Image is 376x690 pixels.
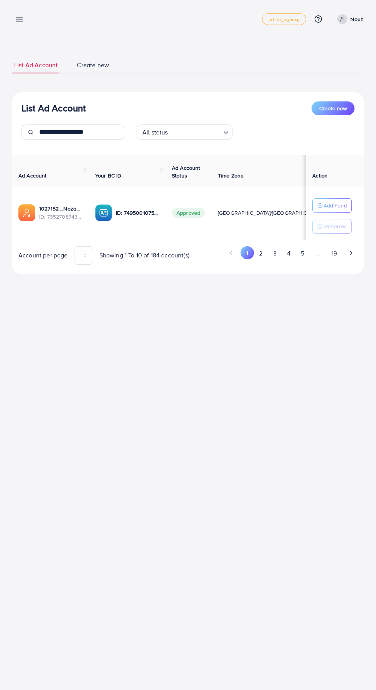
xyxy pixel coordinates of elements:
button: Go to page 2 [254,246,268,260]
h3: List Ad Account [21,103,86,114]
span: Ad Account [18,172,47,179]
span: Time Zone [218,172,244,179]
span: [GEOGRAPHIC_DATA]/[GEOGRAPHIC_DATA] [218,209,325,217]
button: Go to page 19 [326,246,342,260]
button: Withdraw [312,219,352,234]
span: Action [312,172,328,179]
button: Create new [312,101,355,115]
span: Your BC ID [95,172,122,179]
span: white_agency [269,17,300,22]
span: All status [141,127,170,138]
span: ID: 7352708743051821073 [39,213,83,221]
span: List Ad Account [14,61,58,70]
p: ID: 7495001075607437329 [116,208,160,217]
div: Search for option [137,124,233,140]
a: 1027152 _Nazaagency_028 [39,205,83,212]
p: Add Fund [323,201,347,210]
a: Nouh [334,14,364,24]
img: ic-ba-acc.ded83a64.svg [95,204,112,221]
p: Nouh [350,15,364,24]
button: Go to page 4 [282,246,295,260]
span: Approved [172,208,205,218]
a: white_agency [262,13,306,25]
img: ic-ads-acc.e4c84228.svg [18,204,35,221]
p: Withdraw [323,222,346,231]
span: Ad Account Status [172,164,200,179]
span: Account per page [18,251,68,260]
span: Create new [77,61,109,70]
button: Add Fund [312,198,352,213]
button: Go to page 3 [268,246,282,260]
ul: Pagination [194,246,358,260]
button: Go to next page [344,246,358,259]
input: Search for option [170,125,220,138]
span: Create new [319,104,347,112]
span: Showing 1 To 10 of 184 account(s) [99,251,190,260]
button: Go to page 1 [241,246,254,259]
button: Go to page 5 [295,246,309,260]
div: <span class='underline'>1027152 _Nazaagency_028</span></br>7352708743051821073 [39,205,83,221]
